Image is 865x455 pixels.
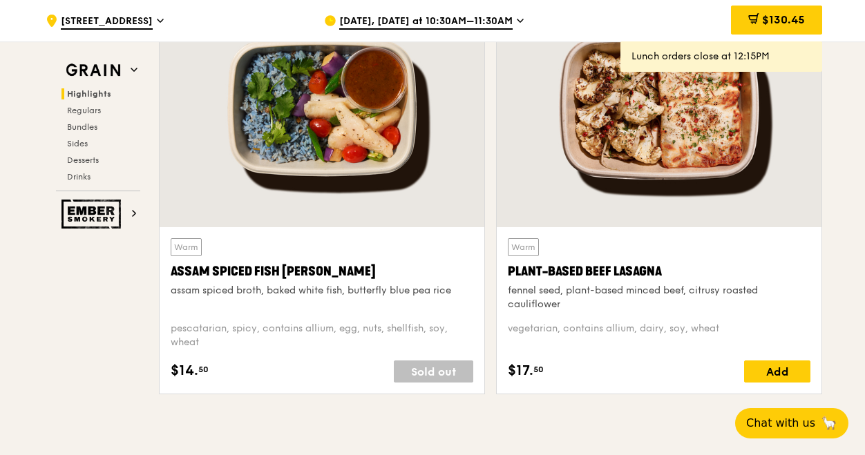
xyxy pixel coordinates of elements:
[171,322,473,349] div: pescatarian, spicy, contains allium, egg, nuts, shellfish, soy, wheat
[394,360,473,383] div: Sold out
[61,58,125,83] img: Grain web logo
[762,13,805,26] span: $130.45
[171,284,473,298] div: assam spiced broth, baked white fish, butterfly blue pea rice
[746,415,815,432] span: Chat with us
[67,172,91,182] span: Drinks
[508,238,539,256] div: Warm
[339,14,513,30] span: [DATE], [DATE] at 10:30AM–11:30AM
[61,200,125,229] img: Ember Smokery web logo
[67,122,97,132] span: Bundles
[67,155,99,165] span: Desserts
[171,360,198,381] span: $14.
[198,364,209,375] span: 50
[67,139,88,148] span: Sides
[735,408,848,438] button: Chat with us🦙
[821,415,837,432] span: 🦙
[67,106,101,115] span: Regulars
[61,14,153,30] span: [STREET_ADDRESS]
[508,322,810,349] div: vegetarian, contains allium, dairy, soy, wheat
[631,50,811,64] div: Lunch orders close at 12:15PM
[171,262,473,281] div: Assam Spiced Fish [PERSON_NAME]
[67,89,111,99] span: Highlights
[508,360,533,381] span: $17.
[508,262,810,281] div: Plant-Based Beef Lasagna
[744,360,810,383] div: Add
[171,238,202,256] div: Warm
[533,364,544,375] span: 50
[508,284,810,311] div: fennel seed, plant-based minced beef, citrusy roasted cauliflower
